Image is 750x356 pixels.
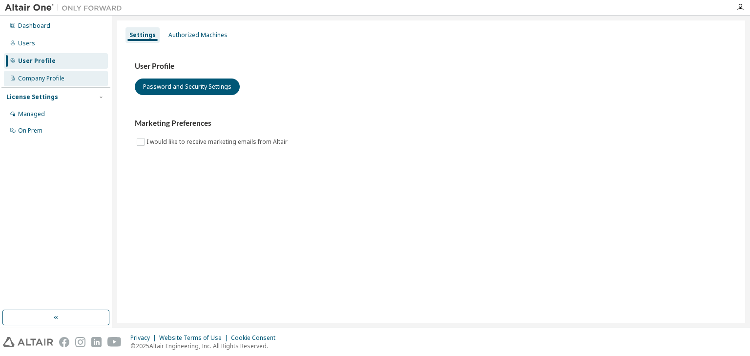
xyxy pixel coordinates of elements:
h3: Marketing Preferences [135,119,728,128]
img: linkedin.svg [91,337,102,347]
p: © 2025 Altair Engineering, Inc. All Rights Reserved. [130,342,281,350]
div: Authorized Machines [168,31,228,39]
label: I would like to receive marketing emails from Altair [146,136,290,148]
img: Altair One [5,3,127,13]
div: Dashboard [18,22,50,30]
div: Privacy [130,334,159,342]
img: instagram.svg [75,337,85,347]
img: altair_logo.svg [3,337,53,347]
div: Company Profile [18,75,64,82]
div: Cookie Consent [231,334,281,342]
div: Settings [129,31,156,39]
img: facebook.svg [59,337,69,347]
img: youtube.svg [107,337,122,347]
div: License Settings [6,93,58,101]
div: On Prem [18,127,42,135]
div: User Profile [18,57,56,65]
div: Managed [18,110,45,118]
button: Password and Security Settings [135,79,240,95]
div: Website Terms of Use [159,334,231,342]
div: Users [18,40,35,47]
h3: User Profile [135,61,728,71]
